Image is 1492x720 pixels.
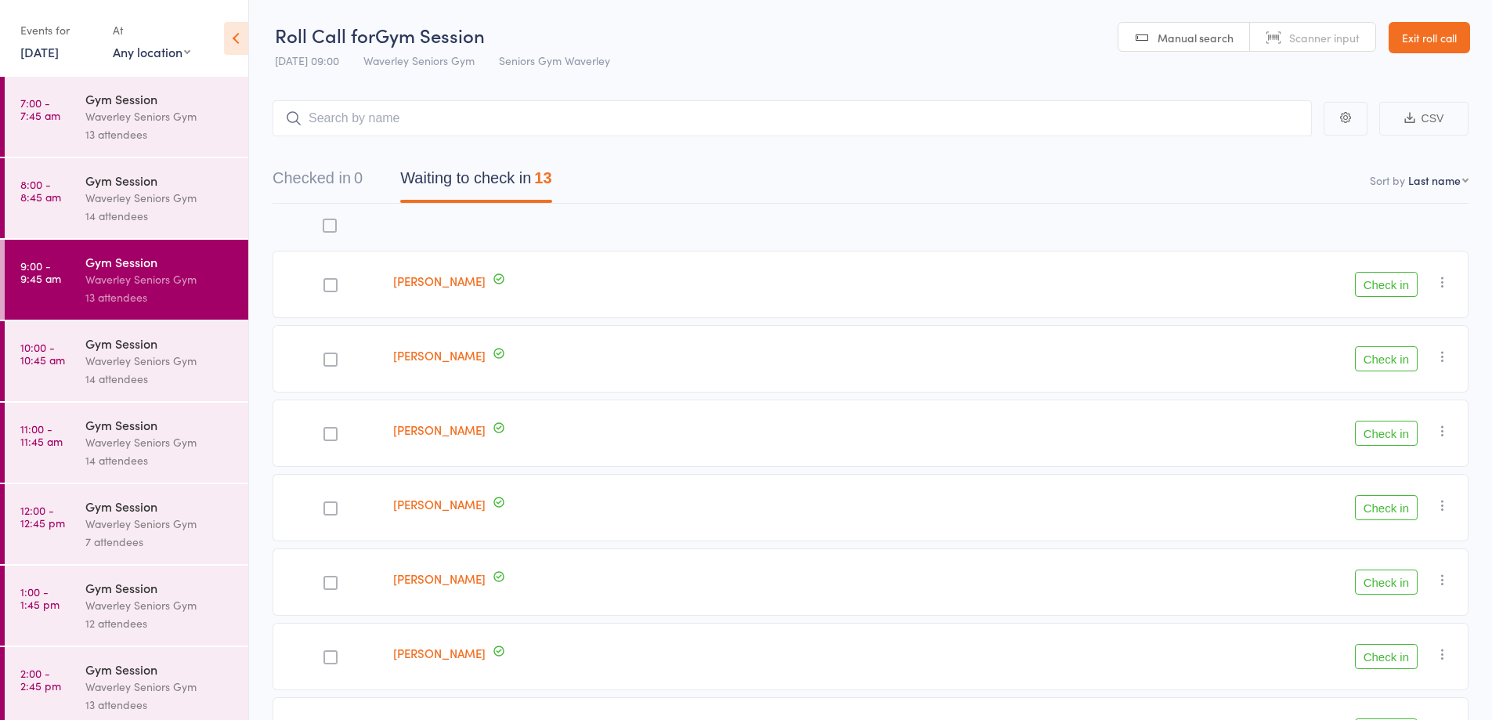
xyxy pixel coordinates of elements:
[113,43,190,60] div: Any location
[20,504,65,529] time: 12:00 - 12:45 pm
[275,52,339,68] span: [DATE] 09:00
[85,533,235,551] div: 7 attendees
[1355,495,1418,520] button: Check in
[85,352,235,370] div: Waverley Seniors Gym
[393,273,486,289] a: [PERSON_NAME]
[5,158,248,238] a: 8:00 -8:45 amGym SessionWaverley Seniors Gym14 attendees
[1389,22,1470,53] a: Exit roll call
[85,596,235,614] div: Waverley Seniors Gym
[363,52,475,68] span: Waverley Seniors Gym
[20,667,61,692] time: 2:00 - 2:45 pm
[20,43,59,60] a: [DATE]
[85,370,235,388] div: 14 attendees
[85,335,235,352] div: Gym Session
[85,614,235,632] div: 12 attendees
[20,585,60,610] time: 1:00 - 1:45 pm
[5,403,248,483] a: 11:00 -11:45 amGym SessionWaverley Seniors Gym14 attendees
[20,178,61,203] time: 8:00 - 8:45 am
[20,259,61,284] time: 9:00 - 9:45 am
[1408,172,1461,188] div: Last name
[85,497,235,515] div: Gym Session
[20,96,60,121] time: 7:00 - 7:45 am
[85,107,235,125] div: Waverley Seniors Gym
[85,189,235,207] div: Waverley Seniors Gym
[5,77,248,157] a: 7:00 -7:45 amGym SessionWaverley Seniors Gym13 attendees
[85,678,235,696] div: Waverley Seniors Gym
[393,570,486,587] a: [PERSON_NAME]
[20,422,63,447] time: 11:00 - 11:45 am
[275,22,375,48] span: Roll Call for
[1379,102,1469,136] button: CSV
[400,161,551,203] button: Waiting to check in13
[1289,30,1360,45] span: Scanner input
[85,416,235,433] div: Gym Session
[393,347,486,364] a: [PERSON_NAME]
[499,52,610,68] span: Seniors Gym Waverley
[5,321,248,401] a: 10:00 -10:45 amGym SessionWaverley Seniors Gym14 attendees
[85,660,235,678] div: Gym Session
[273,161,363,203] button: Checked in0
[85,270,235,288] div: Waverley Seniors Gym
[5,566,248,646] a: 1:00 -1:45 pmGym SessionWaverley Seniors Gym12 attendees
[393,645,486,661] a: [PERSON_NAME]
[85,125,235,143] div: 13 attendees
[1355,644,1418,669] button: Check in
[85,172,235,189] div: Gym Session
[1355,421,1418,446] button: Check in
[1158,30,1234,45] span: Manual search
[20,17,97,43] div: Events for
[20,341,65,366] time: 10:00 - 10:45 am
[393,422,486,438] a: [PERSON_NAME]
[1370,172,1405,188] label: Sort by
[85,696,235,714] div: 13 attendees
[534,169,551,186] div: 13
[85,433,235,451] div: Waverley Seniors Gym
[5,484,248,564] a: 12:00 -12:45 pmGym SessionWaverley Seniors Gym7 attendees
[273,100,1312,136] input: Search by name
[85,90,235,107] div: Gym Session
[1355,570,1418,595] button: Check in
[1355,272,1418,297] button: Check in
[85,451,235,469] div: 14 attendees
[375,22,485,48] span: Gym Session
[85,579,235,596] div: Gym Session
[85,515,235,533] div: Waverley Seniors Gym
[354,169,363,186] div: 0
[85,288,235,306] div: 13 attendees
[85,207,235,225] div: 14 attendees
[5,240,248,320] a: 9:00 -9:45 amGym SessionWaverley Seniors Gym13 attendees
[85,253,235,270] div: Gym Session
[113,17,190,43] div: At
[393,496,486,512] a: [PERSON_NAME]
[1355,346,1418,371] button: Check in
